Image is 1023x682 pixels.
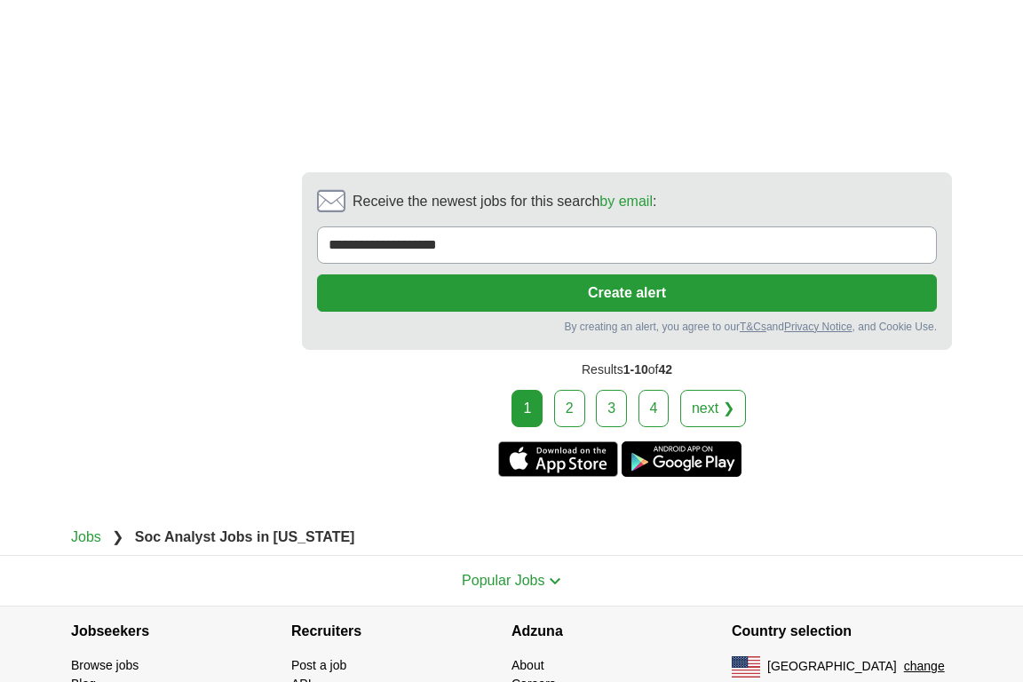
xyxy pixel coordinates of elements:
[462,573,544,588] span: Popular Jobs
[658,362,672,377] span: 42
[623,362,648,377] span: 1-10
[317,274,937,312] button: Create alert
[599,194,653,209] a: by email
[302,350,952,390] div: Results of
[740,321,766,333] a: T&Cs
[622,441,741,477] a: Get the Android app
[498,441,618,477] a: Get the iPhone app
[511,390,543,427] div: 1
[291,658,346,672] a: Post a job
[353,191,656,212] span: Receive the newest jobs for this search :
[511,658,544,672] a: About
[732,656,760,678] img: US flag
[596,390,627,427] a: 3
[638,390,670,427] a: 4
[135,529,355,544] strong: Soc Analyst Jobs in [US_STATE]
[680,390,746,427] a: next ❯
[71,658,139,672] a: Browse jobs
[732,607,952,656] h4: Country selection
[71,529,101,544] a: Jobs
[112,529,123,544] span: ❯
[767,657,897,676] span: [GEOGRAPHIC_DATA]
[554,390,585,427] a: 2
[784,321,852,333] a: Privacy Notice
[317,319,937,335] div: By creating an alert, you agree to our and , and Cookie Use.
[549,577,561,585] img: toggle icon
[904,657,945,676] button: change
